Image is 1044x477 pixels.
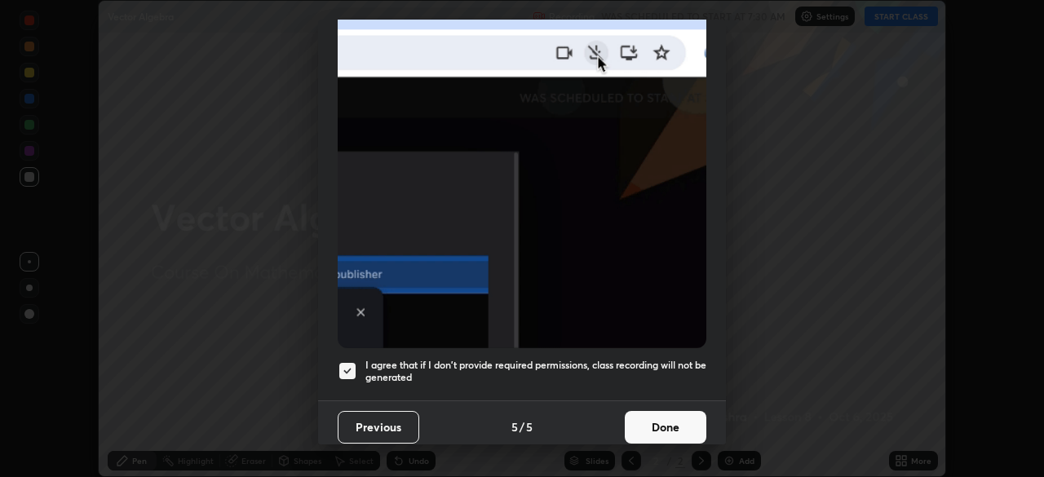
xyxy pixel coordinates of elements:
[526,418,533,435] h4: 5
[625,411,706,444] button: Done
[365,359,706,384] h5: I agree that if I don't provide required permissions, class recording will not be generated
[520,418,524,435] h4: /
[511,418,518,435] h4: 5
[338,411,419,444] button: Previous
